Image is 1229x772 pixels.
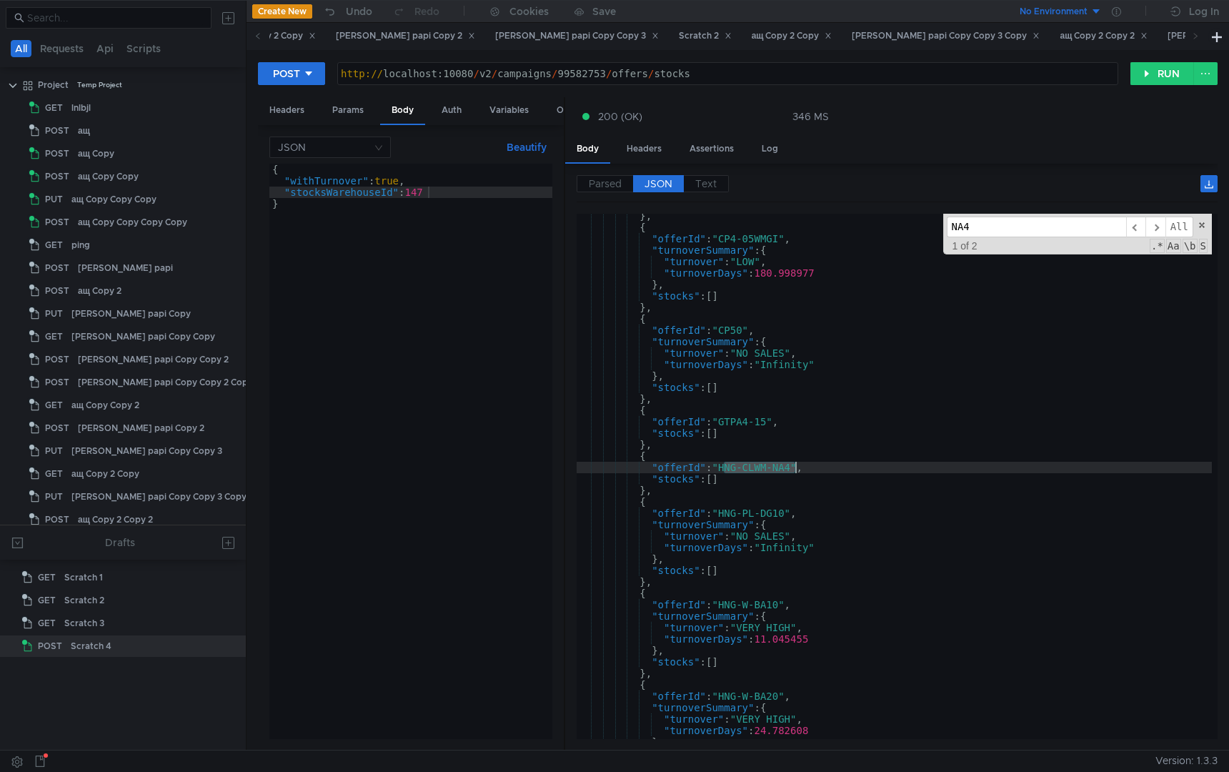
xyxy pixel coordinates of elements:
[38,74,69,96] div: Project
[501,139,552,156] button: Beautify
[678,136,745,162] div: Assertions
[78,509,153,530] div: ащ Copy 2 Copy 2
[1189,3,1219,20] div: Log In
[92,40,118,57] button: Api
[45,509,69,530] span: POST
[38,635,62,657] span: POST
[1145,217,1165,237] span: ​
[64,590,104,611] div: Scratch 2
[45,303,63,325] span: PUT
[252,4,312,19] button: Create New
[27,10,203,26] input: Search...
[78,166,139,187] div: ащ Copy Copy
[1183,239,1198,253] span: Whole Word Search
[71,486,247,508] div: [PERSON_NAME] papi Copy Copy 3 Copy
[71,635,111,657] div: Scratch 4
[1155,751,1218,771] span: Version: 1.3.3
[336,29,475,44] div: [PERSON_NAME] papi Copy 2
[258,62,325,85] button: POST
[414,3,439,20] div: Redo
[1150,239,1165,253] span: RegExp Search
[78,143,114,164] div: ащ Copy
[78,349,229,370] div: [PERSON_NAME] papi Copy Copy 2
[852,29,1040,44] div: [PERSON_NAME] papi Copy Copy 3 Copy
[45,97,63,119] span: GET
[346,3,372,20] div: Undo
[77,74,122,96] div: Temp Project
[947,217,1126,237] input: Search for
[78,372,253,393] div: [PERSON_NAME] papi Copy Copy 2 Copy
[38,590,56,611] span: GET
[545,97,592,124] div: Other
[71,97,91,119] div: lnlbjl
[78,257,173,279] div: [PERSON_NAME] papi
[45,372,69,393] span: POST
[592,6,616,16] div: Save
[71,395,139,416] div: ащ Copy Copy 2
[71,463,139,485] div: ащ Copy 2 Copy
[321,97,375,124] div: Params
[645,177,672,190] span: JSON
[1130,62,1194,85] button: RUN
[71,303,191,325] div: [PERSON_NAME] papi Copy
[45,280,69,302] span: POST
[258,97,316,124] div: Headers
[38,613,56,634] span: GET
[45,440,63,462] span: PUT
[105,534,135,551] div: Drafts
[36,40,88,57] button: Requests
[589,177,622,190] span: Parsed
[509,3,549,20] div: Cookies
[71,234,90,256] div: ping
[45,463,63,485] span: GET
[45,212,69,233] span: POST
[64,567,103,588] div: Scratch 1
[1165,217,1193,237] span: Alt-Enter
[1199,239,1208,253] span: Search In Selection
[382,1,449,22] button: Redo
[122,40,165,57] button: Scripts
[598,109,642,124] span: 200 (OK)
[38,567,56,588] span: GET
[71,189,156,210] div: ащ Copy Copy Copy
[64,613,104,634] div: Scratch 3
[45,166,69,187] span: POST
[45,143,69,164] span: POST
[312,1,382,22] button: Undo
[45,486,63,508] span: PUT
[11,40,31,57] button: All
[45,417,69,439] span: POST
[478,97,540,124] div: Variables
[695,177,717,190] span: Text
[495,29,659,44] div: [PERSON_NAME] papi Copy Copy 3
[45,257,69,279] span: POST
[792,110,829,123] div: 346 MS
[1060,29,1148,44] div: ащ Copy 2 Copy 2
[71,326,215,347] div: [PERSON_NAME] papi Copy Copy
[45,189,63,210] span: PUT
[1126,217,1146,237] span: ​
[380,97,425,125] div: Body
[752,29,832,44] div: ащ Copy 2 Copy
[45,349,69,370] span: POST
[1166,239,1181,253] span: CaseSensitive Search
[45,234,63,256] span: GET
[679,29,732,44] div: Scratch 2
[947,240,983,252] span: 1 of 2
[45,120,69,142] span: POST
[78,120,90,142] div: ащ
[430,97,473,124] div: Auth
[71,440,222,462] div: [PERSON_NAME] papi Copy Copy 3
[78,212,187,233] div: ащ Copy Copy Copy Copy
[78,280,121,302] div: ащ Copy 2
[615,136,673,162] div: Headers
[565,136,610,164] div: Body
[1020,5,1088,19] div: No Environment
[45,395,63,416] span: GET
[45,326,63,347] span: GET
[273,66,300,81] div: POST
[78,417,204,439] div: [PERSON_NAME] papi Copy 2
[750,136,790,162] div: Log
